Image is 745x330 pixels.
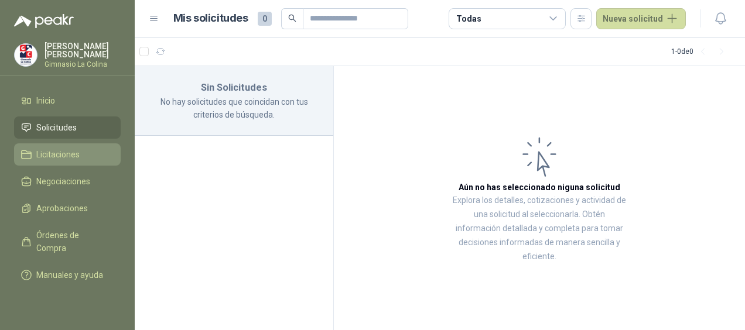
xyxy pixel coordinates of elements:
[14,264,121,286] a: Manuales y ayuda
[149,95,319,121] p: No hay solicitudes que coincidan con tus criterios de búsqueda.
[14,90,121,112] a: Inicio
[671,42,731,61] div: 1 - 0 de 0
[596,8,686,29] button: Nueva solicitud
[14,224,121,259] a: Órdenes de Compra
[15,44,37,66] img: Company Logo
[36,94,55,107] span: Inicio
[36,202,88,215] span: Aprobaciones
[14,197,121,219] a: Aprobaciones
[36,175,90,188] span: Negociaciones
[45,61,121,68] p: Gimnasio La Colina
[459,181,620,194] h3: Aún no has seleccionado niguna solicitud
[173,10,248,27] h1: Mis solicitudes
[149,80,319,95] h3: Sin Solicitudes
[14,143,121,166] a: Licitaciones
[14,116,121,139] a: Solicitudes
[456,12,481,25] div: Todas
[288,14,296,22] span: search
[36,121,77,134] span: Solicitudes
[36,229,110,255] span: Órdenes de Compra
[36,269,103,281] span: Manuales y ayuda
[14,170,121,192] a: Negociaciones
[258,12,272,26] span: 0
[14,14,74,28] img: Logo peakr
[45,42,121,59] p: [PERSON_NAME] [PERSON_NAME]
[36,148,80,161] span: Licitaciones
[451,194,628,264] p: Explora los detalles, cotizaciones y actividad de una solicitud al seleccionarla. Obtén informaci...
